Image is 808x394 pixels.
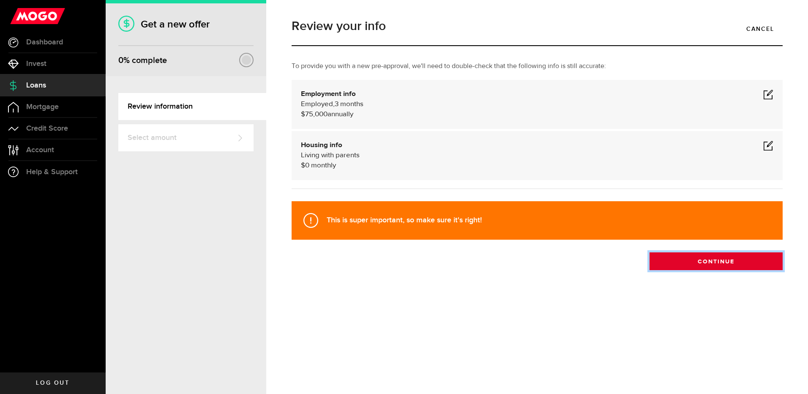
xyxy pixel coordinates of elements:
[118,124,254,151] a: Select amount
[26,60,46,68] span: Invest
[118,53,167,68] div: % complete
[118,18,254,30] h1: Get a new offer
[738,20,783,38] a: Cancel
[333,101,335,108] span: ,
[7,3,32,29] button: Open LiveChat chat widget
[301,90,356,98] b: Employment info
[118,55,123,66] span: 0
[335,101,363,108] span: 3 months
[301,162,305,169] span: $
[328,111,353,118] span: annually
[26,125,68,132] span: Credit Score
[118,93,266,120] a: Review information
[26,168,78,176] span: Help & Support
[26,38,63,46] span: Dashboard
[26,82,46,89] span: Loans
[301,142,342,149] b: Housing info
[327,216,482,224] strong: This is super important, so make sure it's right!
[292,61,783,71] p: To provide you with a new pre-approval, we'll need to double-check that the following info is sti...
[301,111,328,118] span: $75,000
[311,162,336,169] span: monthly
[305,162,309,169] span: 0
[301,152,360,159] span: Living with parents
[36,380,69,386] span: Log out
[650,252,783,270] button: Continue
[26,146,54,154] span: Account
[301,101,333,108] span: Employed
[292,20,783,33] h1: Review your info
[26,103,59,111] span: Mortgage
